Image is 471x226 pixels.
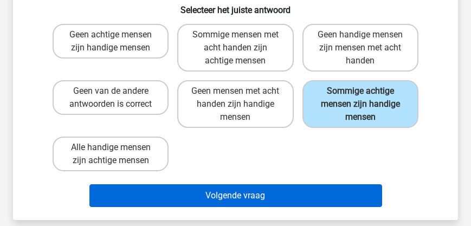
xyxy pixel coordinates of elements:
[53,24,169,59] label: Geen achtige mensen zijn handige mensen
[89,184,382,207] button: Volgende vraag
[53,137,169,171] label: Alle handige mensen zijn achtige mensen
[177,24,293,72] label: Sommige mensen met acht handen zijn achtige mensen
[302,80,418,128] label: Sommige achtige mensen zijn handige mensen
[302,24,418,72] label: Geen handige mensen zijn mensen met acht handen
[177,80,293,128] label: Geen mensen met acht handen zijn handige mensen
[53,80,169,115] label: Geen van de andere antwoorden is correct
